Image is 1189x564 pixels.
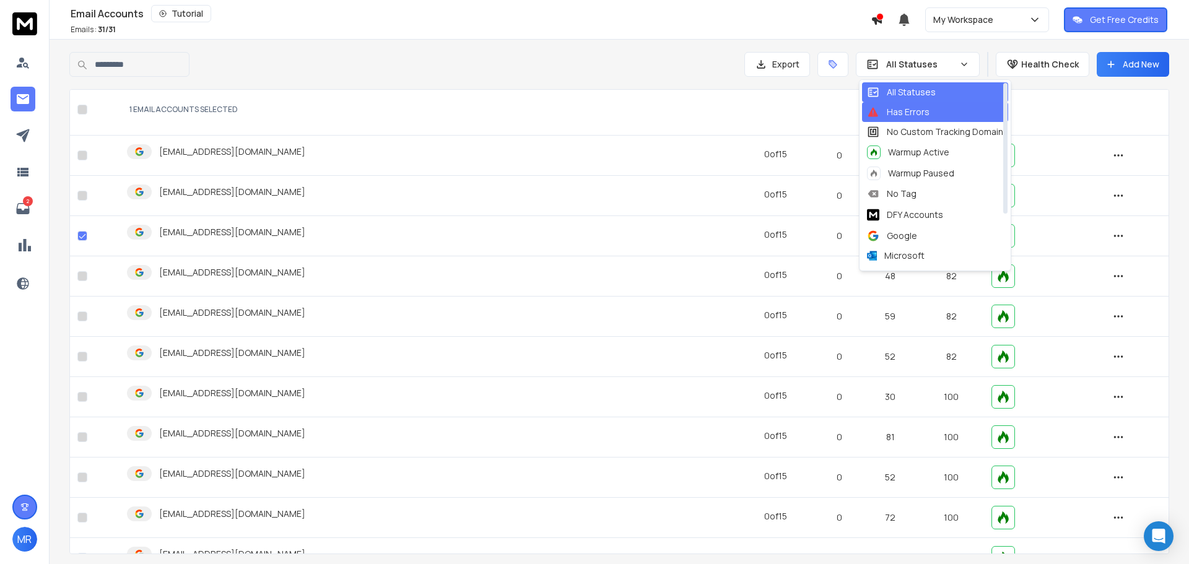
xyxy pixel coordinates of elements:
[862,337,919,377] td: 52
[867,106,930,118] div: Has Errors
[159,186,305,198] p: [EMAIL_ADDRESS][DOMAIN_NAME]
[919,458,984,498] td: 100
[159,387,305,399] p: [EMAIL_ADDRESS][DOMAIN_NAME]
[886,58,954,71] p: All Statuses
[862,297,919,337] td: 59
[862,377,919,417] td: 30
[867,230,917,242] div: Google
[824,391,854,403] p: 0
[159,508,305,520] p: [EMAIL_ADDRESS][DOMAIN_NAME]
[98,24,116,35] span: 31 / 31
[919,377,984,417] td: 100
[159,226,305,238] p: [EMAIL_ADDRESS][DOMAIN_NAME]
[764,269,787,281] div: 0 of 15
[11,196,35,221] a: 2
[919,256,984,297] td: 82
[919,337,984,377] td: 82
[824,189,854,202] p: 0
[764,188,787,201] div: 0 of 15
[933,14,998,26] p: My Workspace
[159,347,305,359] p: [EMAIL_ADDRESS][DOMAIN_NAME]
[764,470,787,482] div: 0 of 15
[764,510,787,523] div: 0 of 15
[867,145,949,159] div: Warmup Active
[1097,52,1169,77] button: Add New
[867,188,917,200] div: No Tag
[919,498,984,538] td: 100
[824,310,854,323] p: 0
[129,105,725,115] div: 1 EMAIL ACCOUNTS SELECTED
[744,52,810,77] button: Export
[824,471,854,484] p: 0
[71,5,871,22] div: Email Accounts
[764,389,787,402] div: 0 of 15
[159,145,305,158] p: [EMAIL_ADDRESS][DOMAIN_NAME]
[824,230,854,242] p: 0
[159,548,305,560] p: [EMAIL_ADDRESS][DOMAIN_NAME]
[764,349,787,362] div: 0 of 15
[23,196,33,206] p: 2
[867,86,936,98] div: All Statuses
[919,297,984,337] td: 82
[862,498,919,538] td: 72
[71,25,116,35] p: Emails :
[1144,521,1174,551] div: Open Intercom Messenger
[159,427,305,440] p: [EMAIL_ADDRESS][DOMAIN_NAME]
[824,431,854,443] p: 0
[824,270,854,282] p: 0
[996,52,1089,77] button: Health Check
[867,207,943,222] div: DFY Accounts
[867,126,1003,138] div: No Custom Tracking Domain
[12,527,37,552] button: MR
[764,550,787,563] div: 0 of 15
[919,417,984,458] td: 100
[159,306,305,319] p: [EMAIL_ADDRESS][DOMAIN_NAME]
[867,167,954,180] div: Warmup Paused
[824,511,854,524] p: 0
[764,148,787,160] div: 0 of 15
[862,417,919,458] td: 81
[1064,7,1167,32] button: Get Free Credits
[1090,14,1159,26] p: Get Free Credits
[764,228,787,241] div: 0 of 15
[824,149,854,162] p: 0
[862,256,919,297] td: 48
[824,350,854,363] p: 0
[862,458,919,498] td: 52
[764,430,787,442] div: 0 of 15
[764,309,787,321] div: 0 of 15
[824,552,854,564] p: 0
[159,467,305,480] p: [EMAIL_ADDRESS][DOMAIN_NAME]
[159,266,305,279] p: [EMAIL_ADDRESS][DOMAIN_NAME]
[867,249,925,262] div: Microsoft
[151,5,211,22] button: Tutorial
[1021,58,1079,71] p: Health Check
